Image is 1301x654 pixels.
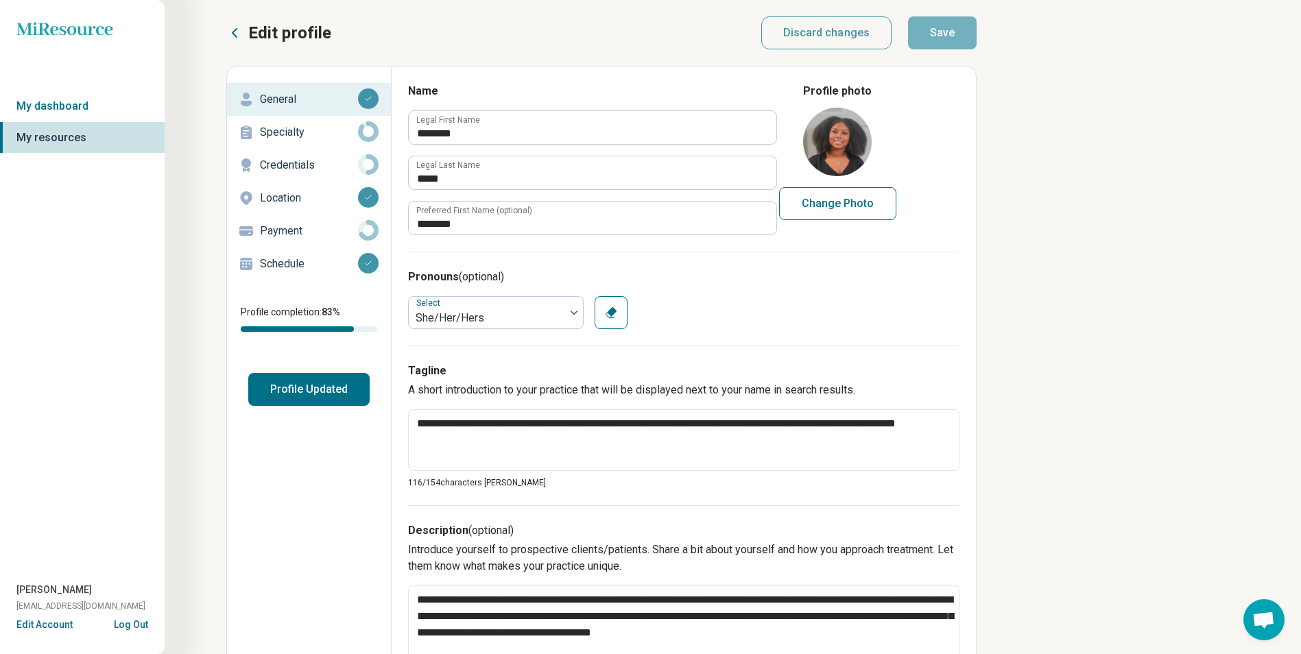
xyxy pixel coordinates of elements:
[260,190,358,206] p: Location
[408,83,776,99] h3: Name
[416,161,480,169] label: Legal Last Name
[16,618,73,632] button: Edit Account
[260,157,358,173] p: Credentials
[227,215,391,247] a: Payment
[227,116,391,149] a: Specialty
[803,83,872,99] legend: Profile photo
[16,583,92,597] span: [PERSON_NAME]
[408,476,959,489] p: 116/ 154 characters [PERSON_NAME]
[322,306,340,317] span: 83 %
[260,223,358,239] p: Payment
[227,182,391,215] a: Location
[248,22,331,44] p: Edit profile
[779,187,896,220] button: Change Photo
[260,256,358,272] p: Schedule
[761,16,892,49] button: Discard changes
[416,310,558,326] div: She/Her/Hers
[227,247,391,280] a: Schedule
[226,22,331,44] button: Edit profile
[408,363,959,379] h3: Tagline
[416,298,443,308] label: Select
[114,618,148,629] button: Log Out
[408,542,959,574] p: Introduce yourself to prospective clients/patients. Share a bit about yourself and how you approa...
[803,108,872,176] img: avatar image
[416,116,480,124] label: Legal First Name
[227,297,391,340] div: Profile completion:
[260,124,358,141] p: Specialty
[248,373,370,406] button: Profile Updated
[227,149,391,182] a: Credentials
[408,522,959,539] h3: Description
[408,382,959,398] p: A short introduction to your practice that will be displayed next to your name in search results.
[227,83,391,116] a: General
[908,16,977,49] button: Save
[241,326,377,332] div: Profile completion
[260,91,358,108] p: General
[16,600,145,612] span: [EMAIL_ADDRESS][DOMAIN_NAME]
[459,270,504,283] span: (optional)
[468,524,514,537] span: (optional)
[1243,599,1285,640] div: Open chat
[408,269,959,285] h3: Pronouns
[416,206,532,215] label: Preferred First Name (optional)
